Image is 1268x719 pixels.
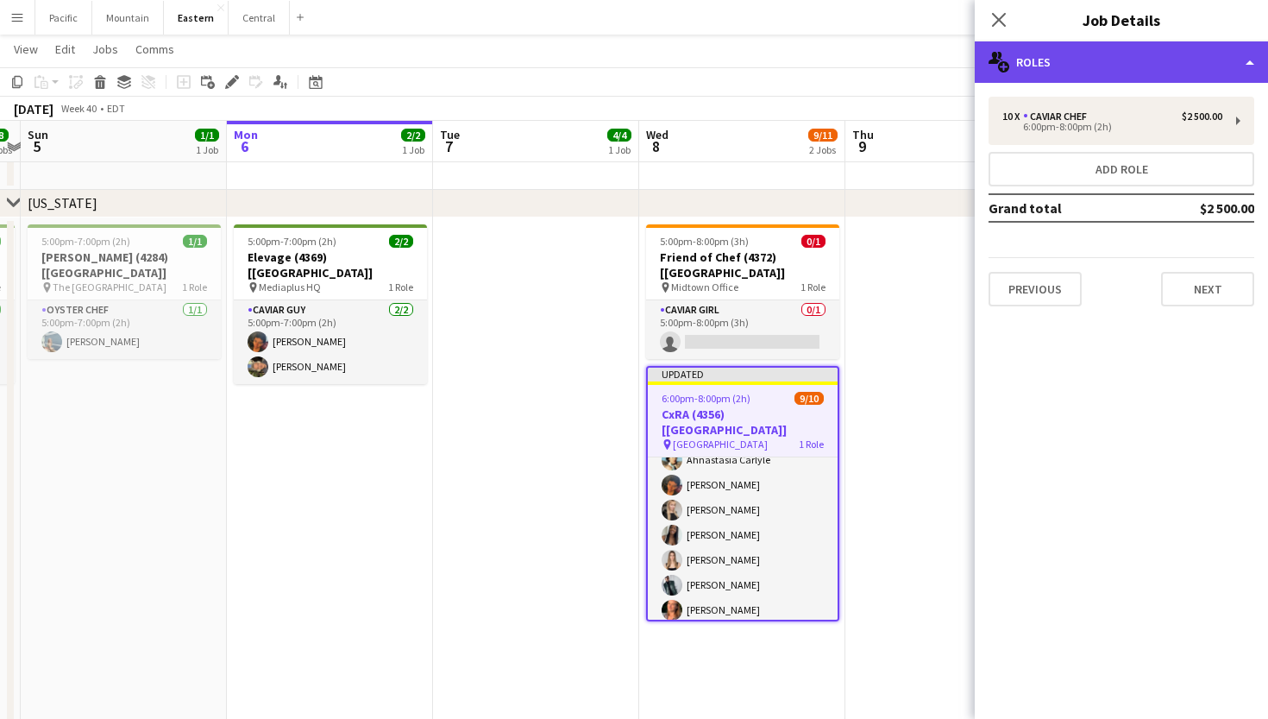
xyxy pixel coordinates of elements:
app-card-role: Caviar Guy2/25:00pm-7:00pm (2h)[PERSON_NAME][PERSON_NAME] [234,300,427,384]
span: 2/2 [401,129,425,142]
span: 5:00pm-8:00pm (3h) [660,235,749,248]
span: 1 Role [388,281,413,293]
span: Comms [135,41,174,57]
span: Edit [55,41,75,57]
button: Mountain [92,1,164,35]
div: 1 Job [402,143,424,156]
span: 9/10 [794,392,824,405]
div: Caviar Chef [1023,110,1094,123]
span: 1 Role [182,281,207,293]
h3: [PERSON_NAME] (4284) [[GEOGRAPHIC_DATA]] [28,249,221,281]
span: 1/1 [195,129,219,142]
app-job-card: Updated6:00pm-8:00pm (2h)9/10CxRA (4356) [[GEOGRAPHIC_DATA]] [GEOGRAPHIC_DATA]1 RoleCaviar Chef4A... [646,366,839,621]
app-job-card: 5:00pm-7:00pm (2h)1/1[PERSON_NAME] (4284) [[GEOGRAPHIC_DATA]] The [GEOGRAPHIC_DATA]1 RoleOyster C... [28,224,221,359]
h3: Friend of Chef (4372) [[GEOGRAPHIC_DATA]] [646,249,839,281]
span: Midtown Office [671,281,738,293]
a: View [7,38,45,60]
h3: Elevage (4369) [[GEOGRAPHIC_DATA]] [234,249,427,281]
span: 6:00pm-8:00pm (2h) [662,392,750,405]
div: 1 Job [608,143,631,156]
button: Previous [989,272,1082,306]
span: View [14,41,38,57]
app-job-card: 5:00pm-7:00pm (2h)2/2Elevage (4369) [[GEOGRAPHIC_DATA]] Mediaplus HQ1 RoleCaviar Guy2/25:00pm-7:0... [234,224,427,384]
h3: Job Details [975,9,1268,31]
div: [US_STATE] [28,194,97,211]
span: 8 [643,136,669,156]
app-card-role: Oyster Chef1/15:00pm-7:00pm (2h)[PERSON_NAME] [28,300,221,359]
button: Pacific [35,1,92,35]
app-card-role: Caviar Chef4A9/106:00pm-8:00pm (2h)[PERSON_NAME][PERSON_NAME]Ahnastasia Carlyle[PERSON_NAME][PERS... [648,369,838,653]
span: 9/11 [808,129,838,142]
span: 6 [231,136,258,156]
button: Add role [989,152,1254,186]
div: $2 500.00 [1182,110,1222,123]
a: Jobs [85,38,125,60]
span: Mediaplus HQ [259,281,321,293]
div: 2 Jobs [809,143,837,156]
span: 1 Role [800,281,825,293]
button: Eastern [164,1,229,35]
span: 1/1 [183,235,207,248]
span: Sun [28,127,48,142]
span: 7 [437,136,460,156]
span: 5:00pm-7:00pm (2h) [41,235,130,248]
div: Roles [975,41,1268,83]
div: [DATE] [14,100,53,117]
span: Mon [234,127,258,142]
div: 6:00pm-8:00pm (2h) [1002,123,1222,131]
span: 1 Role [799,438,824,451]
a: Edit [48,38,82,60]
span: 2/2 [389,235,413,248]
app-card-role: Caviar Girl0/15:00pm-8:00pm (3h) [646,300,839,359]
span: 9 [850,136,874,156]
span: Thu [852,127,874,142]
span: The [GEOGRAPHIC_DATA] [53,281,166,293]
div: EDT [107,102,125,115]
span: Week 40 [57,102,100,115]
button: Next [1161,272,1254,306]
span: 5 [25,136,48,156]
div: Updated [648,368,838,382]
span: Jobs [92,41,118,57]
span: Tue [440,127,460,142]
h3: CxRA (4356) [[GEOGRAPHIC_DATA]] [648,407,838,438]
span: 4/4 [607,129,631,142]
span: [GEOGRAPHIC_DATA] [673,438,768,451]
span: 0/1 [801,235,825,248]
span: Wed [646,127,669,142]
button: Central [229,1,290,35]
app-job-card: 5:00pm-8:00pm (3h)0/1Friend of Chef (4372) [[GEOGRAPHIC_DATA]] Midtown Office1 RoleCaviar Girl0/1... [646,224,839,359]
span: 5:00pm-7:00pm (2h) [248,235,336,248]
div: 10 x [1002,110,1023,123]
td: $2 500.00 [1146,194,1254,222]
a: Comms [129,38,181,60]
td: Grand total [989,194,1146,222]
div: 1 Job [196,143,218,156]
